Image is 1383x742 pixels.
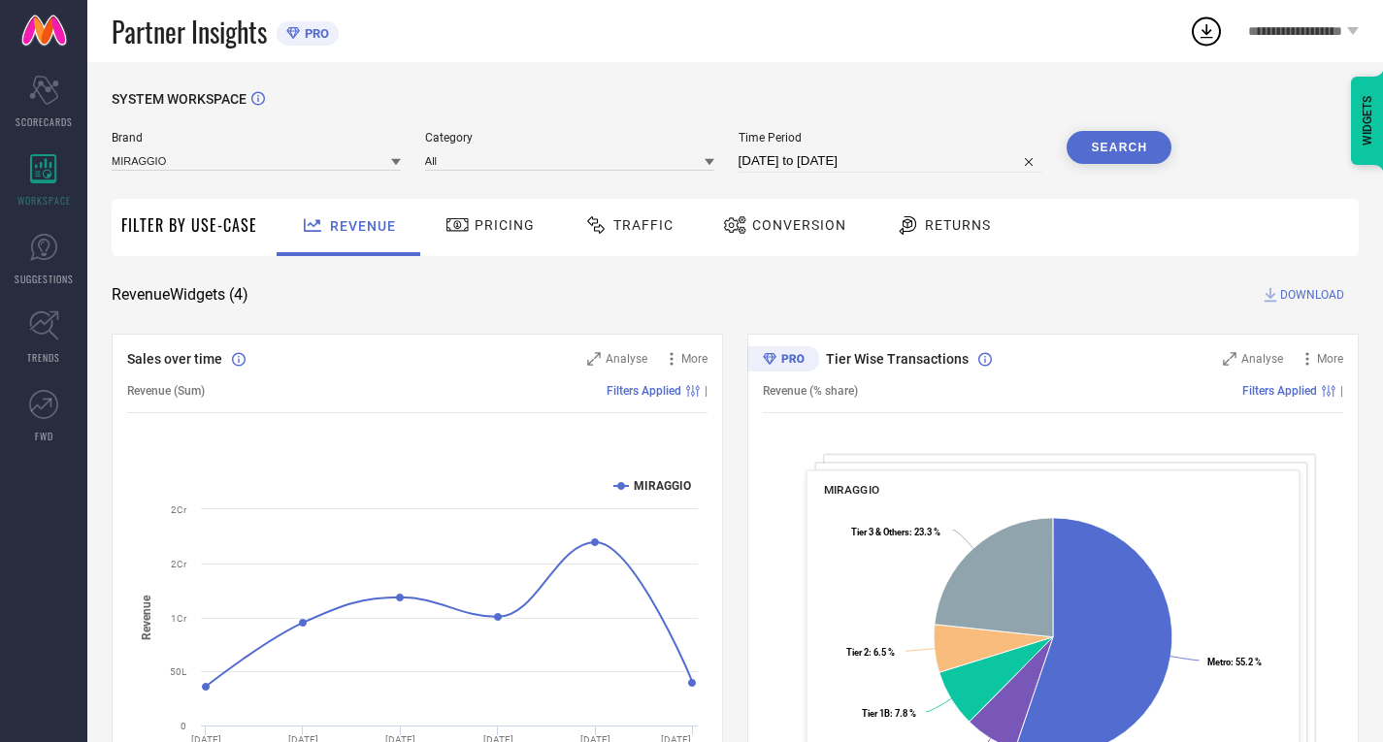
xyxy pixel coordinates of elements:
div: Premium [747,346,819,375]
span: Revenue (% share) [763,384,858,398]
span: Filters Applied [1242,384,1317,398]
text: 0 [181,721,186,731]
span: SUGGESTIONS [15,272,74,286]
text: : 6.5 % [847,647,896,658]
span: More [681,352,708,366]
span: | [705,384,708,398]
span: Brand [112,131,401,145]
span: WORKSPACE [17,193,71,208]
span: Filter By Use-Case [121,213,257,237]
span: PRO [300,26,329,41]
text: : 23.3 % [851,527,940,537]
svg: Zoom [587,352,601,366]
span: Filters Applied [607,384,681,398]
text: 1Cr [171,613,187,624]
span: SYSTEM WORKSPACE [112,91,247,107]
tspan: Tier 1B [862,708,890,719]
span: Time Period [739,131,1043,145]
span: Revenue (Sum) [127,384,205,398]
tspan: Metro [1207,657,1231,667]
span: FWD [35,429,53,443]
span: Analyse [1241,352,1283,366]
button: Search [1067,131,1171,164]
span: Returns [925,217,991,233]
text: 2Cr [171,559,187,569]
input: Select time period [739,149,1043,173]
span: | [1340,384,1343,398]
span: Partner Insights [112,12,267,51]
span: Conversion [752,217,846,233]
tspan: Tier 2 [847,647,870,658]
div: Open download list [1189,14,1224,48]
text: 50L [170,666,187,677]
span: DOWNLOAD [1280,285,1344,305]
text: MIRAGGIO [634,479,691,493]
span: Category [425,131,714,145]
svg: Zoom [1223,352,1236,366]
span: Tier Wise Transactions [826,351,969,367]
span: Revenue Widgets ( 4 ) [112,285,248,305]
text: 2Cr [171,504,187,515]
span: Analyse [606,352,647,366]
span: Revenue [330,218,396,234]
span: Traffic [613,217,674,233]
span: MIRAGGIO [824,483,880,497]
span: TRENDS [27,350,60,365]
text: : 7.8 % [862,708,916,719]
tspan: Revenue [140,594,153,639]
span: Pricing [475,217,535,233]
tspan: Tier 3 & Others [851,527,909,537]
text: : 55.2 % [1207,657,1262,667]
span: SCORECARDS [16,114,73,129]
span: Sales over time [127,351,222,367]
span: More [1317,352,1343,366]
